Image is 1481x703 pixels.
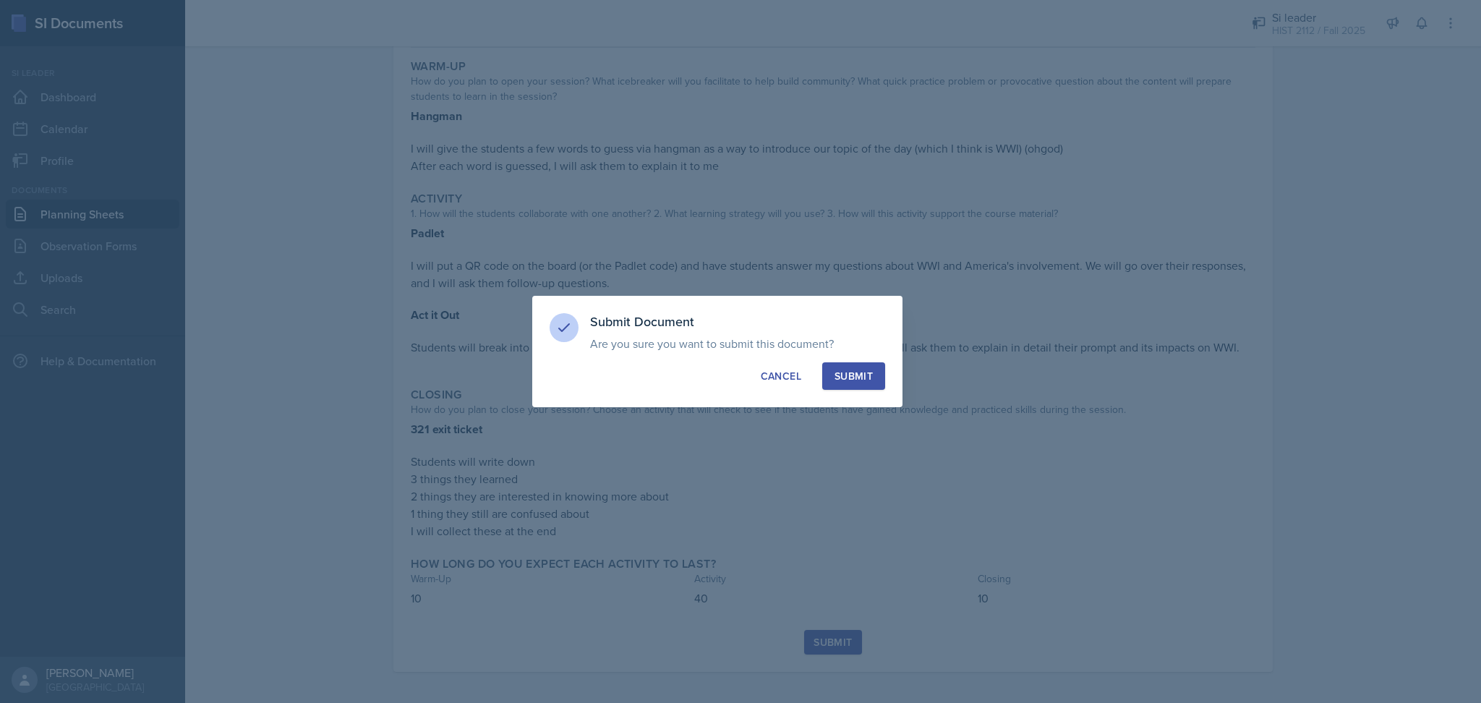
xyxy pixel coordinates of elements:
p: Are you sure you want to submit this document? [590,336,885,351]
button: Cancel [748,362,814,390]
div: Submit [835,369,873,383]
button: Submit [822,362,885,390]
div: Cancel [761,369,801,383]
h3: Submit Document [590,313,885,331]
